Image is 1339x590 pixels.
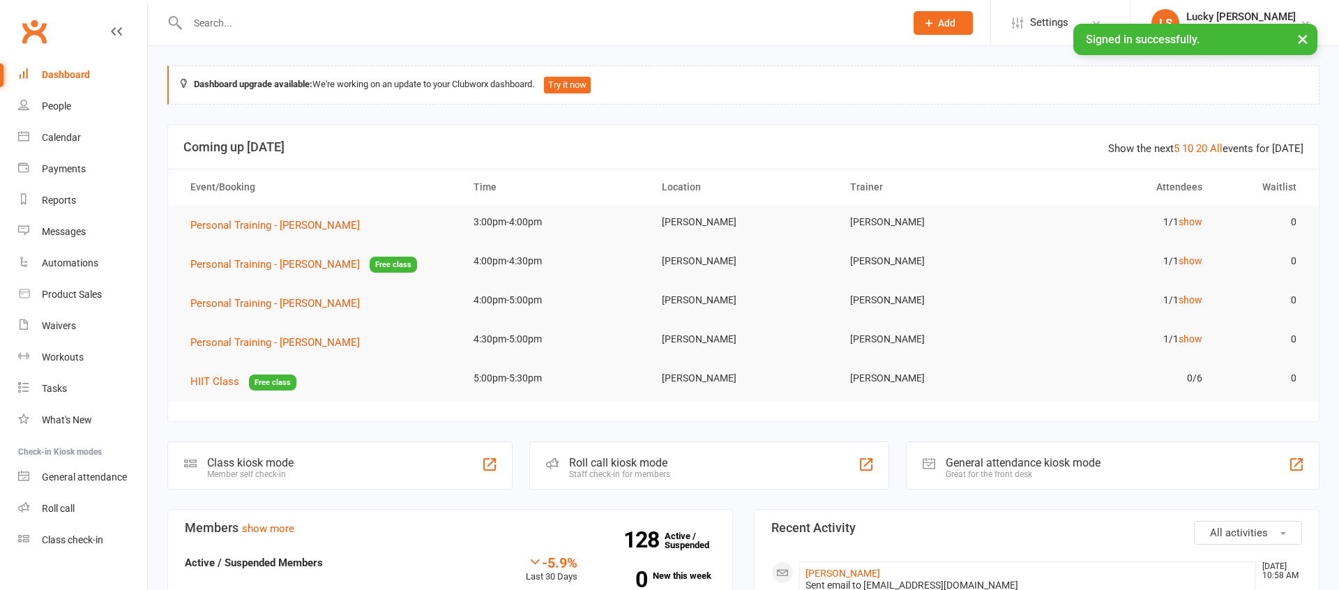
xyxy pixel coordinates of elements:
[1194,521,1302,545] button: All activities
[242,522,294,535] a: show more
[1186,10,1296,23] div: Lucky [PERSON_NAME]
[190,373,296,391] button: HIIT ClassFree class
[461,206,649,239] td: 3:00pm-4:00pm
[838,362,1026,395] td: [PERSON_NAME]
[838,323,1026,356] td: [PERSON_NAME]
[649,323,838,356] td: [PERSON_NAME]
[946,456,1100,469] div: General attendance kiosk mode
[649,284,838,317] td: [PERSON_NAME]
[1026,206,1214,239] td: 1/1
[42,534,103,545] div: Class check-in
[1108,140,1303,157] div: Show the next events for [DATE]
[190,375,239,388] span: HIIT Class
[167,66,1319,105] div: We're working on an update to your Clubworx dashboard.
[1030,7,1068,38] span: Settings
[183,140,1303,154] h3: Coming up [DATE]
[18,310,147,342] a: Waivers
[461,169,649,205] th: Time
[649,206,838,239] td: [PERSON_NAME]
[1086,33,1200,46] span: Signed in successfully.
[42,289,102,300] div: Product Sales
[1290,24,1315,54] button: ×
[1151,9,1179,37] div: LS
[1026,362,1214,395] td: 0/6
[42,320,76,331] div: Waivers
[42,69,90,80] div: Dashboard
[1215,245,1309,278] td: 0
[838,284,1026,317] td: [PERSON_NAME]
[42,132,81,143] div: Calendar
[17,14,52,49] a: Clubworx
[42,163,86,174] div: Payments
[42,100,71,112] div: People
[18,462,147,493] a: General attendance kiosk mode
[649,245,838,278] td: [PERSON_NAME]
[1026,284,1214,317] td: 1/1
[544,77,591,93] button: Try it now
[42,226,86,237] div: Messages
[18,91,147,122] a: People
[18,248,147,279] a: Automations
[665,521,726,560] a: 128Active / Suspended
[649,362,838,395] td: [PERSON_NAME]
[623,529,665,550] strong: 128
[18,373,147,404] a: Tasks
[185,521,716,535] h3: Members
[18,404,147,436] a: What's New
[1179,294,1202,305] a: show
[461,362,649,395] td: 5:00pm-5:30pm
[190,336,360,349] span: Personal Training - [PERSON_NAME]
[649,169,838,205] th: Location
[42,351,84,363] div: Workouts
[838,206,1026,239] td: [PERSON_NAME]
[207,469,294,479] div: Member self check-in
[18,122,147,153] a: Calendar
[1215,284,1309,317] td: 0
[1026,169,1214,205] th: Attendees
[18,185,147,216] a: Reports
[1179,255,1202,266] a: show
[18,216,147,248] a: Messages
[938,17,955,29] span: Add
[1215,206,1309,239] td: 0
[838,169,1026,205] th: Trainer
[190,217,370,234] button: Personal Training - [PERSON_NAME]
[18,342,147,373] a: Workouts
[207,456,294,469] div: Class kiosk mode
[946,469,1100,479] div: Great for the front desk
[1026,245,1214,278] td: 1/1
[461,245,649,278] td: 4:00pm-4:30pm
[1026,323,1214,356] td: 1/1
[42,503,75,514] div: Roll call
[249,375,296,391] span: Free class
[569,469,670,479] div: Staff check-in for members
[1215,323,1309,356] td: 0
[1174,142,1179,155] a: 5
[42,471,127,483] div: General attendance
[1179,216,1202,227] a: show
[42,195,76,206] div: Reports
[598,571,716,580] a: 0New this week
[1179,333,1202,345] a: show
[185,557,323,569] strong: Active / Suspended Members
[1186,23,1296,36] div: Bodyline Fitness
[461,284,649,317] td: 4:00pm-5:00pm
[569,456,670,469] div: Roll call kiosk mode
[805,568,880,579] a: [PERSON_NAME]
[1196,142,1207,155] a: 20
[598,569,647,590] strong: 0
[1215,169,1309,205] th: Waitlist
[190,334,370,351] button: Personal Training - [PERSON_NAME]
[18,59,147,91] a: Dashboard
[526,554,577,570] div: -5.9%
[194,79,312,89] strong: Dashboard upgrade available:
[178,169,461,205] th: Event/Booking
[370,257,417,273] span: Free class
[190,256,417,273] button: Personal Training - [PERSON_NAME]Free class
[42,383,67,394] div: Tasks
[42,414,92,425] div: What's New
[838,245,1026,278] td: [PERSON_NAME]
[190,258,360,271] span: Personal Training - [PERSON_NAME]
[1255,562,1301,580] time: [DATE] 10:58 AM
[461,323,649,356] td: 4:30pm-5:00pm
